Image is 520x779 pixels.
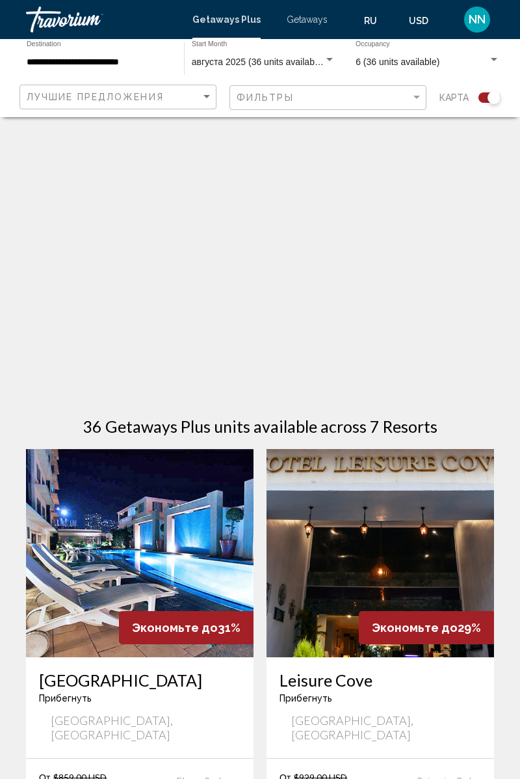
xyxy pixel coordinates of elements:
img: 3957E01X.jpg [266,449,494,657]
span: Экономьте до [132,621,218,635]
button: Filter [229,85,426,111]
span: Прибегнуть [39,693,92,704]
span: Фильтры [237,92,294,103]
span: [GEOGRAPHIC_DATA], [GEOGRAPHIC_DATA] [291,713,481,742]
span: Лучшие предложения [27,92,164,102]
span: NN [469,13,486,26]
button: User Menu [460,6,494,33]
span: [GEOGRAPHIC_DATA], [GEOGRAPHIC_DATA] [51,713,240,742]
h1: 36 Getaways Plus units available across 7 Resorts [83,417,437,436]
img: 7773O01X.jpg [26,449,253,657]
a: [GEOGRAPHIC_DATA] [39,670,240,690]
div: 29% [359,611,494,644]
button: Change currency [409,11,441,30]
span: августа 2025 (36 units available) [192,57,325,67]
span: 6 (36 units available) [356,57,439,67]
a: Travorium [26,7,179,33]
button: Change language [364,11,389,30]
span: Прибегнуть [279,693,332,704]
span: USD [409,16,428,26]
span: Экономьте до [372,621,458,635]
a: Leisure Cove [279,670,481,690]
mat-select: Sort by [27,92,213,103]
a: Getaways [287,14,328,25]
span: карта [439,89,469,107]
a: Getaways Plus [192,14,261,25]
span: ru [364,16,377,26]
div: 31% [119,611,253,644]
